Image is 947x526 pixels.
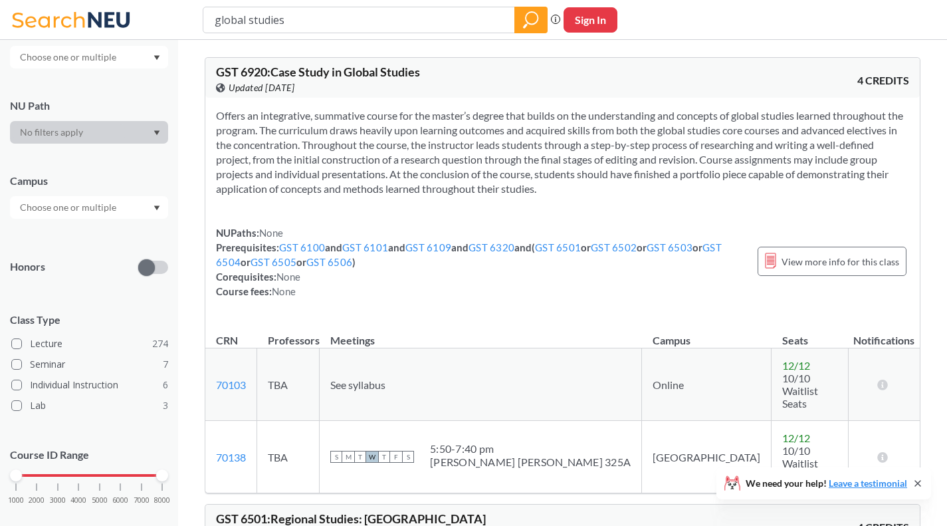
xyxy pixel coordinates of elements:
[430,442,631,456] div: 5:50 - 7:40 pm
[10,174,168,188] div: Campus
[251,256,296,268] a: GST 6505
[272,285,296,297] span: None
[320,320,642,348] th: Meetings
[306,256,352,268] a: GST 6506
[216,378,246,391] a: 70103
[10,259,45,275] p: Honors
[514,7,548,33] div: magnifying glass
[134,497,150,504] span: 7000
[216,451,246,463] a: 70138
[154,130,160,136] svg: Dropdown arrow
[10,98,168,113] div: NU Path
[8,497,24,504] span: 1000
[13,199,125,215] input: Choose one or multiple
[216,65,420,79] span: GST 6920 : Case Study in Global Studies
[772,320,849,348] th: Seats
[782,359,810,372] span: 12 / 12
[92,497,108,504] span: 5000
[10,121,168,144] div: Dropdown arrow
[213,9,505,31] input: Class, professor, course number, "phrase"
[216,108,909,196] section: Offers an integrative, summative course for the master’s degree that builds on the understanding ...
[10,448,168,463] p: Course ID Range
[354,451,366,463] span: T
[216,511,486,526] span: GST 6501 : Regional Studies: [GEOGRAPHIC_DATA]
[642,320,772,348] th: Campus
[782,253,899,270] span: View more info for this class
[849,320,920,348] th: Notifications
[10,46,168,68] div: Dropdown arrow
[216,333,238,348] div: CRN
[402,451,414,463] span: S
[330,451,342,463] span: S
[279,241,325,253] a: GST 6100
[782,432,810,444] span: 12 / 12
[216,225,744,299] div: NUPaths: Prerequisites: and and and and ( or or or or or ) Corequisites: Course fees:
[782,444,818,482] span: 10/10 Waitlist Seats
[11,397,168,414] label: Lab
[342,451,354,463] span: M
[829,477,907,489] a: Leave a testimonial
[29,497,45,504] span: 2000
[405,241,451,253] a: GST 6109
[390,451,402,463] span: F
[154,497,170,504] span: 8000
[50,497,66,504] span: 3000
[70,497,86,504] span: 4000
[163,398,168,413] span: 3
[782,372,818,410] span: 10/10 Waitlist Seats
[378,451,390,463] span: T
[112,497,128,504] span: 6000
[746,479,907,488] span: We need your help!
[11,376,168,394] label: Individual Instruction
[430,456,631,469] div: [PERSON_NAME] [PERSON_NAME] 325A
[366,451,378,463] span: W
[11,335,168,352] label: Lecture
[154,205,160,211] svg: Dropdown arrow
[11,356,168,373] label: Seminar
[330,378,385,391] span: See syllabus
[564,7,617,33] button: Sign In
[469,241,514,253] a: GST 6320
[163,378,168,392] span: 6
[10,313,168,327] span: Class Type
[276,271,300,283] span: None
[647,241,692,253] a: GST 6503
[257,320,320,348] th: Professors
[10,196,168,219] div: Dropdown arrow
[229,80,294,95] span: Updated [DATE]
[257,421,320,493] td: TBA
[523,11,539,29] svg: magnifying glass
[259,227,283,239] span: None
[163,357,168,372] span: 7
[152,336,168,351] span: 274
[535,241,581,253] a: GST 6501
[591,241,637,253] a: GST 6502
[857,73,909,88] span: 4 CREDITS
[642,348,772,421] td: Online
[257,348,320,421] td: TBA
[154,55,160,61] svg: Dropdown arrow
[13,49,125,65] input: Choose one or multiple
[642,421,772,493] td: [GEOGRAPHIC_DATA]
[342,241,388,253] a: GST 6101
